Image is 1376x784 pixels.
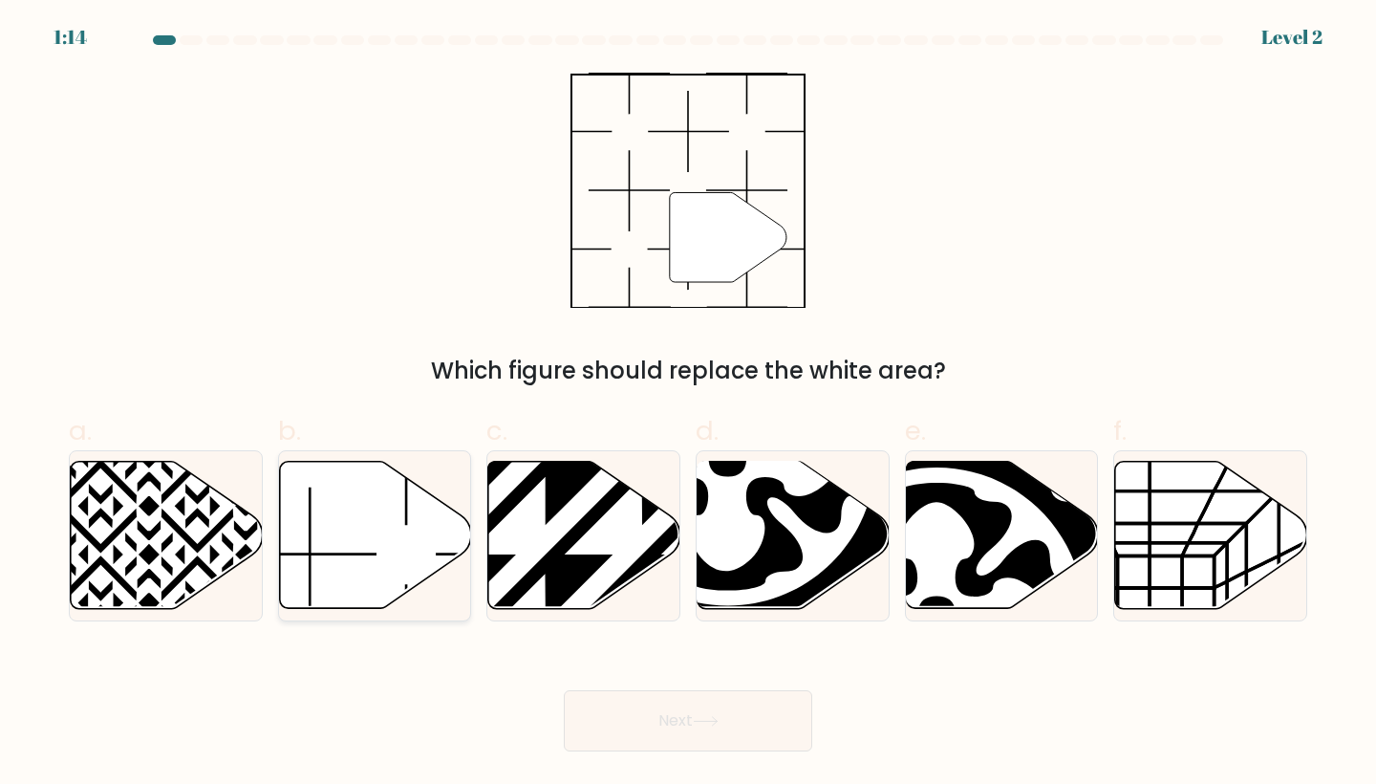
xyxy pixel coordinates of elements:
span: b. [278,412,301,449]
span: f. [1113,412,1127,449]
span: d. [696,412,719,449]
button: Next [564,690,812,751]
span: c. [486,412,507,449]
div: Level 2 [1261,23,1322,52]
g: " [670,192,786,282]
span: e. [905,412,926,449]
div: 1:14 [54,23,87,52]
span: a. [69,412,92,449]
div: Which figure should replace the white area? [80,354,1296,388]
